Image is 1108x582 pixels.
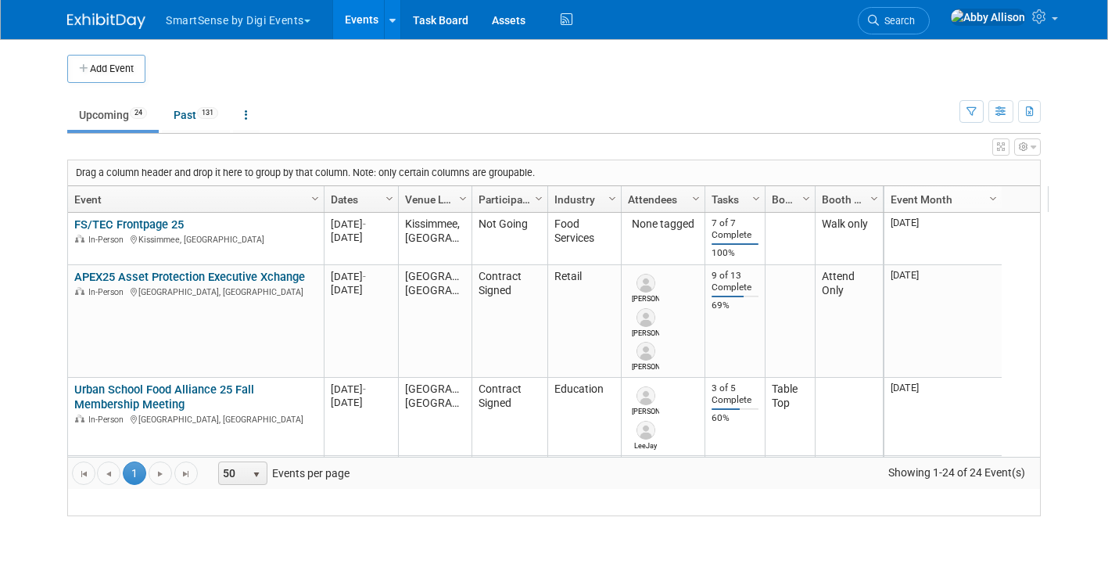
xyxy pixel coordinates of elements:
td: Not Going [472,213,547,265]
div: None tagged [628,217,697,232]
td: Education [547,378,621,456]
span: - [363,218,366,230]
div: [DATE] [331,283,391,296]
div: [DATE] [331,396,391,409]
a: Industry [554,186,611,213]
a: Tasks [712,186,755,213]
a: Venue Location [405,186,461,213]
a: FS/TEC Frontpage 25 [74,217,184,232]
div: 9 of 13 Complete [712,270,758,293]
span: Column Settings [457,192,469,205]
a: Event [74,186,314,213]
a: Column Settings [307,186,325,210]
a: Go to the first page [72,462,95,485]
td: [GEOGRAPHIC_DATA], [GEOGRAPHIC_DATA] [398,265,472,378]
td: 10x10 [765,456,815,534]
td: [DATE] [884,456,1002,534]
img: In-Person Event [75,287,84,295]
td: Contract Signed [472,378,547,456]
td: [DATE] [884,213,1002,265]
td: Food Services [547,213,621,265]
a: Go to the previous page [97,462,120,485]
span: 131 [197,107,218,119]
td: 47 [815,456,883,534]
a: Column Settings [798,186,816,210]
div: [DATE] [331,383,391,396]
span: Column Settings [868,192,880,205]
a: Booth Size [772,186,805,213]
div: Kissimmee, [GEOGRAPHIC_DATA] [74,232,317,246]
td: [DATE] [884,265,1002,378]
div: Alex Yang [632,327,659,339]
span: Column Settings [309,192,321,205]
img: In-Person Event [75,235,84,242]
span: Go to the first page [77,468,90,480]
span: Column Settings [750,192,762,205]
img: LeeJay Moreno [636,421,655,440]
div: 7 of 7 Complete [712,217,758,241]
a: Column Settings [455,186,472,210]
a: Event Month [891,186,991,213]
span: Column Settings [532,192,545,205]
span: Events per page [199,462,365,485]
span: 50 [219,462,246,484]
div: [DATE] [331,217,391,231]
span: 24 [130,107,147,119]
span: Search [879,15,915,27]
span: Showing 1-24 of 24 Event(s) [874,462,1040,483]
div: Fran Tasker [632,293,659,304]
div: [DATE] [331,270,391,283]
a: Go to the next page [149,462,172,485]
div: Laura Wisdom [632,405,659,417]
a: Booth Number [822,186,873,213]
a: Go to the last page [174,462,198,485]
a: Upcoming24 [67,100,159,130]
span: - [363,271,366,282]
span: In-Person [88,415,128,425]
td: Contract Signed [472,456,547,534]
a: Dates [331,186,388,213]
div: [DATE] [331,231,391,244]
span: Column Settings [987,192,999,205]
a: Search [858,7,930,34]
a: Attendees [628,186,694,213]
img: Sara Kaster [636,342,655,361]
a: Column Settings [985,186,1002,210]
td: Contract Signed [472,265,547,378]
span: Go to the last page [180,468,192,480]
span: Go to the previous page [102,468,115,480]
td: Walk only [815,213,883,265]
a: Column Settings [866,186,884,210]
td: Table Top [765,378,815,456]
td: Food Services [547,456,621,534]
td: Attend Only [815,265,883,378]
td: [GEOGRAPHIC_DATA], [GEOGRAPHIC_DATA] [398,378,472,456]
span: In-Person [88,235,128,245]
span: 1 [123,462,146,485]
a: Past131 [162,100,230,130]
span: In-Person [88,287,128,297]
td: [DATE] [884,378,1002,456]
span: - [363,383,366,395]
img: In-Person Event [75,415,84,422]
a: Column Settings [688,186,705,210]
a: Column Settings [604,186,622,210]
span: Column Settings [383,192,396,205]
div: LeeJay Moreno [632,440,659,451]
div: 100% [712,247,758,259]
span: Column Settings [800,192,812,205]
div: Drag a column header and drop it here to group by that column. Note: only certain columns are gro... [68,160,1040,185]
img: ExhibitDay [67,13,145,29]
div: [GEOGRAPHIC_DATA], [GEOGRAPHIC_DATA] [74,412,317,426]
td: Kissimmee, [GEOGRAPHIC_DATA] [398,213,472,265]
div: Sara Kaster [632,361,659,372]
span: Go to the next page [154,468,167,480]
a: Column Settings [531,186,548,210]
img: Abby Allison [950,9,1026,26]
a: APEX25 Asset Protection Executive Xchange [74,270,305,284]
a: Column Settings [382,186,399,210]
a: Urban School Food Alliance 25 Fall Membership Meeting [74,383,254,411]
div: 69% [712,300,758,311]
td: Retail [547,265,621,378]
span: Column Settings [690,192,702,205]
